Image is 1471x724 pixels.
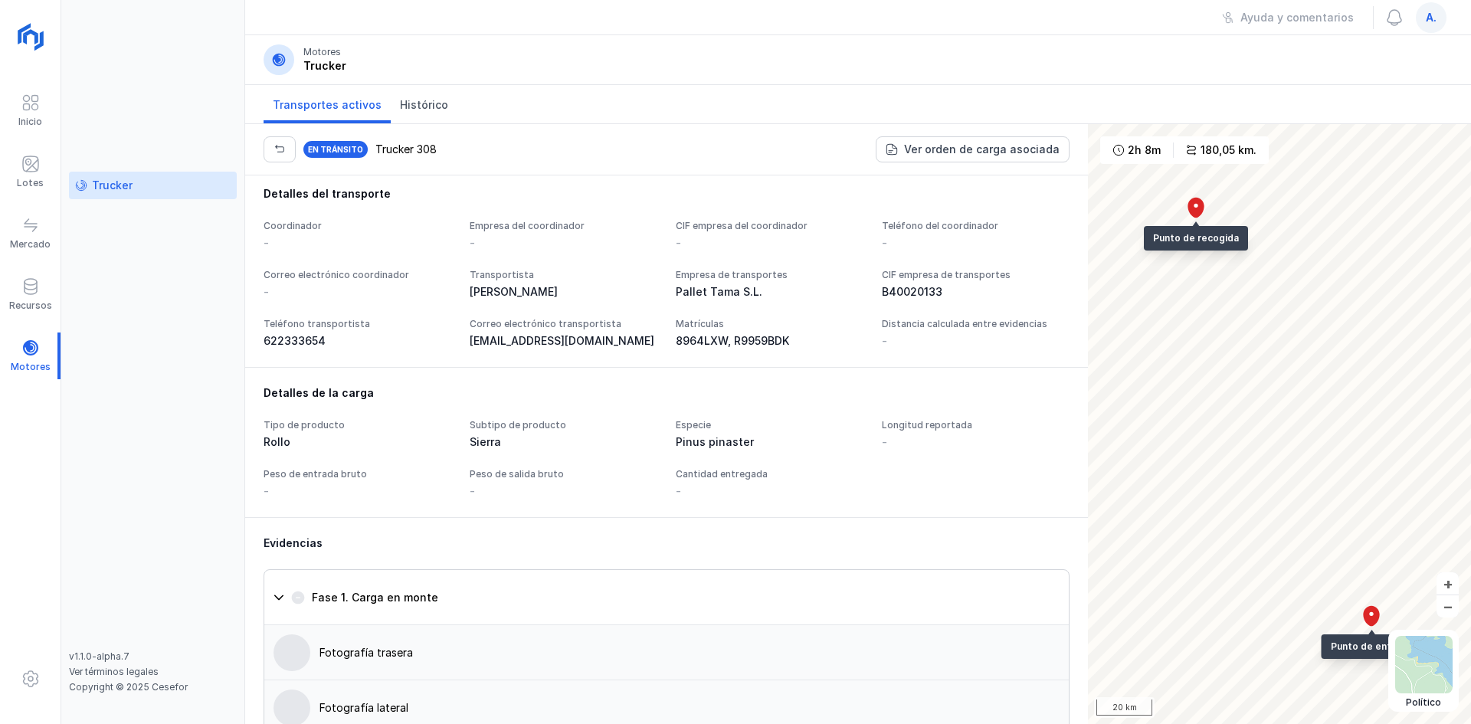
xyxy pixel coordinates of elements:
[882,318,1070,330] div: Distancia calculada entre evidencias
[1437,572,1459,595] button: +
[882,269,1070,281] div: CIF empresa de transportes
[303,46,341,58] div: Motores
[676,468,863,480] div: Cantidad entregada
[882,220,1070,232] div: Teléfono del coordinador
[273,97,382,113] span: Transportes activos
[676,284,863,300] div: Pallet Tama S.L.
[676,333,863,349] div: 8964LXW, R9959BDK
[470,483,657,499] div: -
[904,142,1060,157] div: Ver orden de carga asociada
[1128,143,1161,158] div: 2h 8m
[264,570,1069,625] button: Fase 1. Carga en monte
[264,186,1070,201] div: Detalles del transporte
[264,235,451,251] div: -
[264,536,1070,551] div: Evidencias
[1212,5,1364,31] button: Ayuda y comentarios
[1395,696,1453,709] div: Político
[10,238,51,251] div: Mercado
[302,139,369,159] div: En tránsito
[92,178,133,193] div: Trucker
[676,220,863,232] div: CIF empresa del coordinador
[470,419,657,431] div: Subtipo de producto
[882,434,1070,450] div: -
[470,333,657,349] div: [EMAIL_ADDRESS][DOMAIN_NAME]
[264,434,451,450] div: Rollo
[319,645,413,660] div: Fotografía trasera
[882,419,1070,431] div: Longitud reportada
[470,220,657,232] div: Empresa del coordinador
[470,269,657,281] div: Transportista
[470,318,657,330] div: Correo electrónico transportista
[676,419,863,431] div: Especie
[69,666,159,677] a: Ver términos legales
[264,385,1070,401] div: Detalles de la carga
[264,468,451,480] div: Peso de entrada bruto
[264,333,451,349] div: 622333654
[264,318,451,330] div: Teléfono transportista
[264,85,391,123] a: Transportes activos
[264,220,451,232] div: Coordinador
[470,235,657,251] div: -
[676,235,863,251] div: -
[1240,10,1354,25] div: Ayuda y comentarios
[676,434,863,450] div: Pinus pinaster
[676,483,863,499] div: -
[470,468,657,480] div: Peso de salida bruto
[264,419,451,431] div: Tipo de producto
[17,177,44,189] div: Lotes
[676,269,863,281] div: Empresa de transportes
[319,700,408,716] div: Fotografía lateral
[9,300,52,312] div: Recursos
[264,269,451,281] div: Correo electrónico coordinador
[676,318,863,330] div: Matrículas
[882,284,1070,300] div: B40020133
[18,116,42,128] div: Inicio
[69,681,237,693] div: Copyright © 2025 Cesefor
[400,97,448,113] span: Histórico
[69,650,237,663] div: v1.1.0-alpha.7
[391,85,457,123] a: Histórico
[1395,636,1453,693] img: political.webp
[1426,10,1437,25] span: a.
[882,333,1070,349] div: -
[882,235,1070,251] div: -
[1437,595,1459,618] button: –
[11,18,50,56] img: logoRight.svg
[470,284,657,300] div: [PERSON_NAME]
[470,434,657,450] div: Sierra
[1201,143,1256,158] div: 180,05 km.
[375,142,437,157] div: Trucker 308
[312,590,438,605] div: Fase 1. Carga en monte
[876,136,1070,162] button: Ver orden de carga asociada
[264,284,451,300] div: -
[69,172,237,199] a: Trucker
[303,58,346,74] div: Trucker
[264,483,451,499] div: -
